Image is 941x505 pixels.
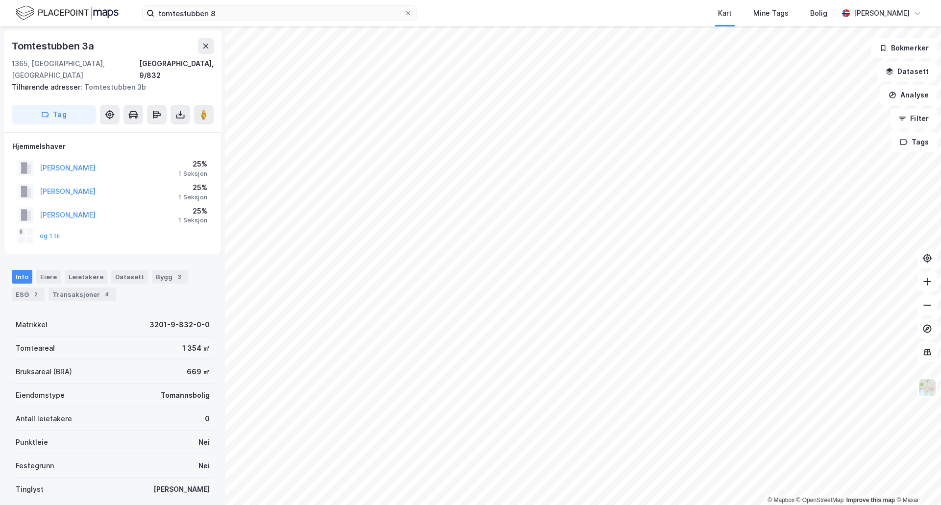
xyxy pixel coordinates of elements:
div: Festegrunn [16,460,54,472]
div: Tinglyst [16,483,44,495]
div: Bruksareal (BRA) [16,366,72,378]
button: Filter [890,109,937,128]
div: 1365, [GEOGRAPHIC_DATA], [GEOGRAPHIC_DATA] [12,58,139,81]
div: 25% [178,205,207,217]
div: [PERSON_NAME] [854,7,910,19]
button: Bokmerker [871,38,937,58]
button: Tags [891,132,937,152]
div: Nei [198,436,210,448]
div: 1 Seksjon [178,193,207,201]
div: Info [12,270,32,284]
div: Kart [718,7,732,19]
a: OpenStreetMap [796,497,844,504]
div: Matrikkel [16,319,48,331]
button: Datasett [877,62,937,81]
div: Mine Tags [753,7,789,19]
div: Leietakere [65,270,107,284]
button: Tag [12,105,96,124]
div: 0 [205,413,210,425]
div: Nei [198,460,210,472]
div: 669 ㎡ [187,366,210,378]
input: Søk på adresse, matrikkel, gårdeiere, leietakere eller personer [154,6,404,21]
div: 1 Seksjon [178,170,207,178]
div: Transaksjoner [49,288,116,301]
div: Hjemmelshaver [12,141,213,152]
div: 1 Seksjon [178,216,207,224]
iframe: Chat Widget [892,458,941,505]
div: 4 [102,289,112,299]
div: 3201-9-832-0-0 [149,319,210,331]
span: Tilhørende adresser: [12,83,84,91]
img: logo.f888ab2527a4732fd821a326f86c7f29.svg [16,4,119,22]
div: 25% [178,158,207,170]
div: Tomteareal [16,342,55,354]
img: Z [918,378,937,397]
div: [PERSON_NAME] [153,483,210,495]
div: Kontrollprogram for chat [892,458,941,505]
div: 2 [31,289,41,299]
div: 1 354 ㎡ [182,342,210,354]
button: Analyse [880,85,937,105]
div: Punktleie [16,436,48,448]
div: Bolig [810,7,827,19]
div: 3 [174,272,184,282]
div: [GEOGRAPHIC_DATA], 9/832 [139,58,214,81]
div: Bygg [152,270,188,284]
div: Eiere [36,270,61,284]
div: Eiendomstype [16,389,65,401]
div: Datasett [111,270,148,284]
div: Antall leietakere [16,413,72,425]
div: Tomannsbolig [161,389,210,401]
a: Improve this map [846,497,895,504]
div: 25% [178,182,207,193]
a: Mapbox [768,497,794,504]
div: Tomtestubben 3a [12,38,96,54]
div: ESG [12,288,45,301]
div: Tomtestubben 3b [12,81,206,93]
